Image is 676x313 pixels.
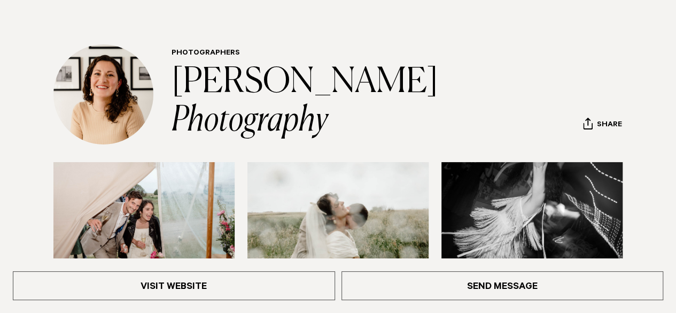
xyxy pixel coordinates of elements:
[172,49,240,58] a: Photographers
[341,271,664,300] a: Send Message
[582,117,623,133] button: Share
[172,65,444,138] a: [PERSON_NAME] Photography
[597,120,622,131] span: Share
[13,271,335,300] a: Visit Website
[53,44,153,144] img: Profile Avatar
